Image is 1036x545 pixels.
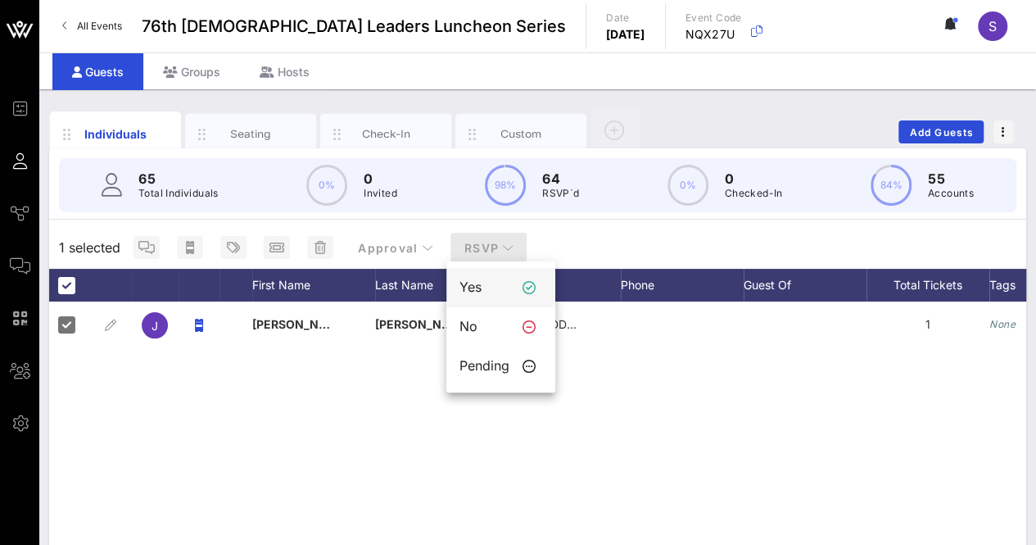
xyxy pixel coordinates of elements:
[357,241,433,255] span: Approval
[928,185,974,202] p: Accounts
[142,14,566,39] span: 76th [DEMOGRAPHIC_DATA] Leaders Luncheon Series
[621,269,744,302] div: Phone
[685,26,742,43] p: NQX27U
[375,317,472,331] span: [PERSON_NAME]
[450,233,527,262] button: RSVP
[459,279,509,295] div: Yes
[252,317,349,331] span: [PERSON_NAME]
[79,125,152,143] div: Individuals
[364,169,397,188] p: 0
[909,126,974,139] span: Add Guests
[459,319,509,334] div: No
[989,318,1016,330] i: None
[52,13,132,39] a: All Events
[459,358,509,374] div: Pending
[77,20,122,32] span: All Events
[725,169,783,188] p: 0
[138,185,219,202] p: Total Individuals
[143,53,240,90] div: Groups
[215,126,287,142] div: Seating
[138,169,219,188] p: 65
[542,185,579,202] p: RSVP`d
[375,269,498,302] div: Last Name
[988,18,997,34] span: S
[498,269,621,302] div: Email
[59,238,120,257] span: 1 selected
[978,11,1007,41] div: S
[744,269,866,302] div: Guest Of
[485,126,558,142] div: Custom
[350,126,423,142] div: Check-In
[52,53,143,90] div: Guests
[898,120,984,143] button: Add Guests
[542,169,579,188] p: 64
[344,233,446,262] button: Approval
[464,241,514,255] span: RSVP
[152,319,158,333] span: J
[866,269,989,302] div: Total Tickets
[866,302,989,347] div: 1
[928,169,974,188] p: 55
[685,10,742,26] p: Event Code
[606,26,645,43] p: [DATE]
[606,10,645,26] p: Date
[252,269,375,302] div: First Name
[725,185,783,202] p: Checked-In
[364,185,397,202] p: Invited
[240,53,329,90] div: Hosts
